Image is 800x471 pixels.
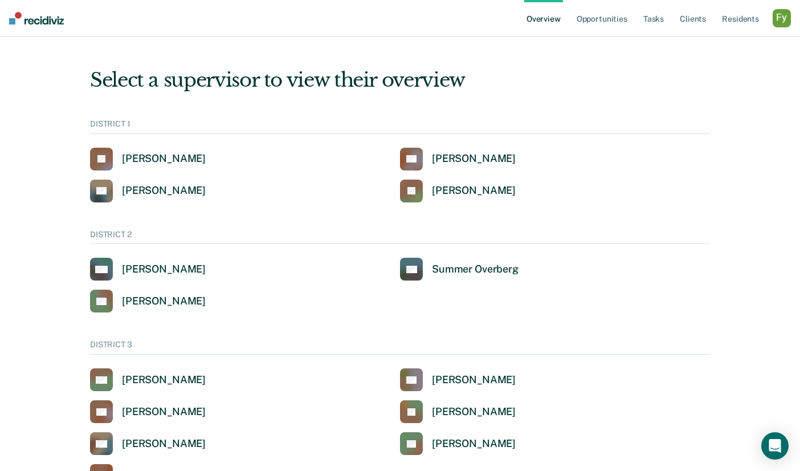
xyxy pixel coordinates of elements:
[400,258,519,281] a: Summer Overberg
[90,340,710,355] div: DISTRICT 3
[90,68,710,92] div: Select a supervisor to view their overview
[761,432,789,460] div: Open Intercom Messenger
[90,368,206,391] a: [PERSON_NAME]
[90,148,206,170] a: [PERSON_NAME]
[122,295,206,308] div: [PERSON_NAME]
[432,373,516,387] div: [PERSON_NAME]
[90,258,206,281] a: [PERSON_NAME]
[122,373,206,387] div: [PERSON_NAME]
[90,230,710,245] div: DISTRICT 2
[90,180,206,202] a: [PERSON_NAME]
[432,263,519,276] div: Summer Overberg
[400,400,516,423] a: [PERSON_NAME]
[432,405,516,419] div: [PERSON_NAME]
[9,12,64,25] img: Recidiviz
[122,405,206,419] div: [PERSON_NAME]
[90,290,206,312] a: [PERSON_NAME]
[122,263,206,276] div: [PERSON_NAME]
[400,432,516,455] a: [PERSON_NAME]
[90,400,206,423] a: [PERSON_NAME]
[432,184,516,197] div: [PERSON_NAME]
[400,148,516,170] a: [PERSON_NAME]
[122,437,206,450] div: [PERSON_NAME]
[90,432,206,455] a: [PERSON_NAME]
[122,152,206,165] div: [PERSON_NAME]
[400,180,516,202] a: [PERSON_NAME]
[122,184,206,197] div: [PERSON_NAME]
[90,119,710,134] div: DISTRICT 1
[432,437,516,450] div: [PERSON_NAME]
[400,368,516,391] a: [PERSON_NAME]
[432,152,516,165] div: [PERSON_NAME]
